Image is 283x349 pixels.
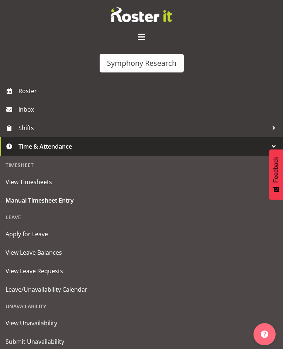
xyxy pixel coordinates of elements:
span: Submit Unavailability [6,336,277,347]
span: View Timesheets [6,176,277,187]
a: Manual Timesheet Entry [2,191,281,210]
div: Timesheet [2,157,281,173]
a: Apply for Leave [2,225,281,243]
div: Unavailability [2,299,281,314]
a: Leave/Unavailability Calendar [2,280,281,299]
span: View Leave Requests [6,265,277,277]
span: Feedback [273,157,279,183]
span: View Unavailability [6,318,277,329]
a: View Unavailability [2,314,281,332]
span: Leave/Unavailability Calendar [6,284,277,295]
a: View Timesheets [2,173,281,191]
img: Rosterit website logo [111,7,172,22]
a: View Leave Balances [2,243,281,262]
div: Symphony Research [107,58,176,69]
span: Roster [18,85,279,96]
span: Manual Timesheet Entry [6,195,277,206]
a: View Leave Requests [2,262,281,280]
span: Shifts [18,122,268,133]
img: help-xxl-2.png [261,331,268,338]
span: View Leave Balances [6,247,277,258]
span: Inbox [18,104,279,115]
button: Feedback - Show survey [269,149,283,200]
span: Apply for Leave [6,228,277,240]
div: Leave [2,210,281,225]
span: Time & Attendance [18,141,268,152]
